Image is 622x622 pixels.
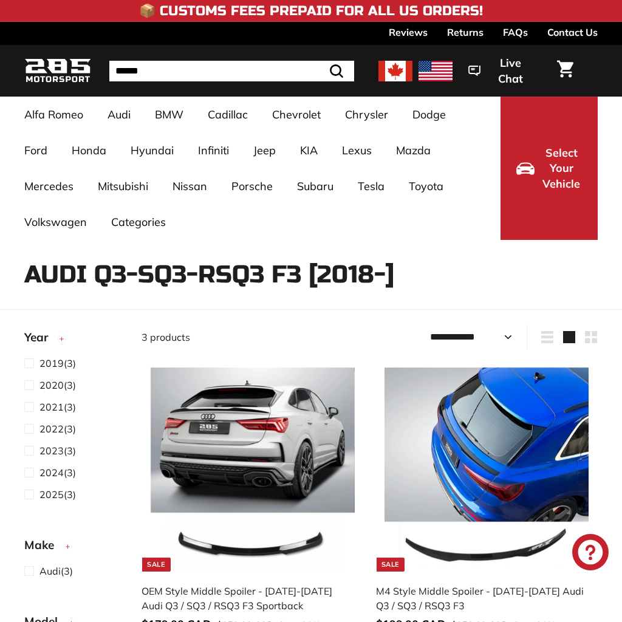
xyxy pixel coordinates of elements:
[550,50,581,92] a: Cart
[503,22,528,43] a: FAQs
[24,533,122,563] button: Make
[376,584,586,613] div: M4 Style Middle Spoiler - [DATE]-[DATE] Audi Q3 / SQ3 / RSQ3 F3
[39,564,73,578] span: (3)
[384,132,443,168] a: Mazda
[39,357,64,369] span: 2019
[260,97,333,132] a: Chevrolet
[39,443,76,458] span: (3)
[39,445,64,457] span: 2023
[143,97,196,132] a: BMW
[219,168,285,204] a: Porsche
[24,325,122,355] button: Year
[39,379,64,391] span: 2020
[12,97,95,132] a: Alfa Romeo
[139,4,483,18] h4: 📦 Customs Fees Prepaid for All US Orders!
[24,536,63,554] span: Make
[241,132,288,168] a: Jeep
[142,558,170,572] div: Sale
[39,356,76,371] span: (3)
[39,378,76,392] span: (3)
[487,55,534,86] span: Live Chat
[142,584,351,613] div: OEM Style Middle Spoiler - [DATE]-[DATE] Audi Q3 / SQ3 / RSQ3 F3 Sportback
[39,466,64,479] span: 2024
[541,145,582,192] span: Select Your Vehicle
[389,22,428,43] a: Reviews
[39,465,76,480] span: (3)
[196,97,260,132] a: Cadillac
[288,132,330,168] a: KIA
[39,565,61,577] span: Audi
[333,97,400,132] a: Chrysler
[39,422,76,436] span: (3)
[39,423,64,435] span: 2022
[547,22,598,43] a: Contact Us
[24,329,57,346] span: Year
[60,132,118,168] a: Honda
[86,168,160,204] a: Mitsubishi
[95,97,143,132] a: Audi
[39,401,64,413] span: 2021
[12,132,60,168] a: Ford
[453,48,550,94] button: Live Chat
[39,487,76,502] span: (3)
[400,97,458,132] a: Dodge
[39,488,64,501] span: 2025
[569,534,612,573] inbox-online-store-chat: Shopify online store chat
[99,204,178,240] a: Categories
[24,261,598,288] h1: Audi Q3-SQ3-RSQ3 F3 [2018-]
[330,132,384,168] a: Lexus
[109,61,354,81] input: Search
[285,168,346,204] a: Subaru
[142,330,369,344] div: 3 products
[24,56,91,85] img: Logo_285_Motorsport_areodynamics_components
[397,168,456,204] a: Toyota
[12,204,99,240] a: Volkswagen
[12,168,86,204] a: Mercedes
[447,22,484,43] a: Returns
[39,400,76,414] span: (3)
[346,168,397,204] a: Tesla
[118,132,186,168] a: Hyundai
[186,132,241,168] a: Infiniti
[377,558,405,572] div: Sale
[501,97,598,240] button: Select Your Vehicle
[160,168,219,204] a: Nissan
